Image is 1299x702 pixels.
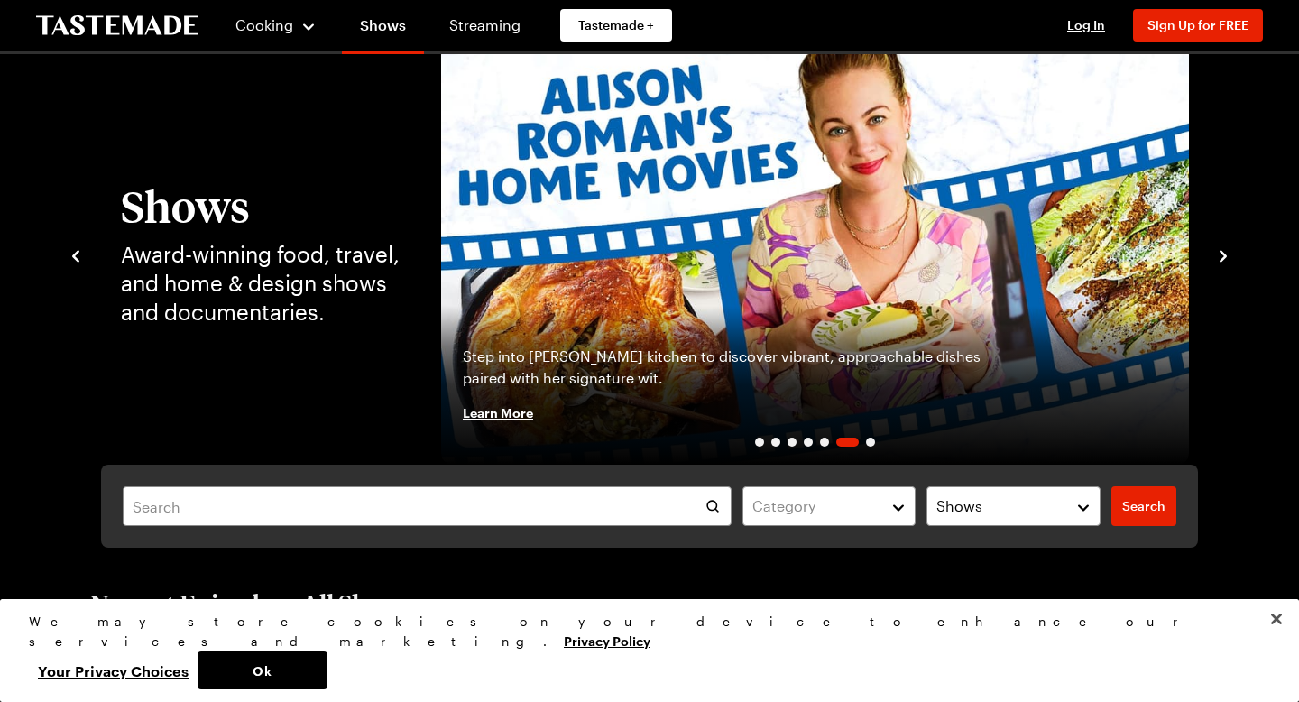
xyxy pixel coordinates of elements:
span: Sign Up for FREE [1147,17,1248,32]
input: Search [123,486,732,526]
span: Go to slide 1 [755,438,764,447]
button: Category [742,486,917,526]
div: 6 / 7 [441,44,1189,465]
div: Category [752,495,880,517]
a: To Tastemade Home Page [36,15,198,36]
span: Tastemade + [578,16,654,34]
h1: Shows [121,182,405,229]
img: Alison Roman's Home Movies [441,44,1189,465]
a: Shows [342,4,424,54]
span: Go to slide 7 [866,438,875,447]
span: Go to slide 2 [771,438,780,447]
span: Shows [936,495,982,517]
span: Go to slide 3 [788,438,797,447]
h2: Newest Episodes - All Shows [90,587,412,620]
span: Go to slide 5 [820,438,829,447]
p: Step into [PERSON_NAME] kitchen to discover vibrant, approachable dishes paired with her signatur... [463,346,1027,389]
span: Search [1122,497,1165,515]
button: Your Privacy Choices [29,651,198,689]
span: Learn More [463,403,533,421]
div: We may store cookies on your device to enhance our services and marketing. [29,612,1255,651]
div: Privacy [29,612,1255,689]
a: Tastemade + [560,9,672,42]
span: Go to slide 6 [836,438,859,447]
a: Alison Roman's Home MoviesStep into [PERSON_NAME] kitchen to discover vibrant, approachable dishe... [441,44,1189,465]
button: Sign Up for FREE [1133,9,1263,42]
span: Go to slide 4 [804,438,813,447]
span: Log In [1067,17,1105,32]
button: Close [1257,599,1296,639]
button: Log In [1050,16,1122,34]
a: filters [1111,486,1176,526]
button: Shows [926,486,1101,526]
button: navigate to previous item [67,244,85,265]
span: Cooking [235,16,293,33]
button: Ok [198,651,327,689]
p: Award-winning food, travel, and home & design shows and documentaries. [121,240,405,327]
button: navigate to next item [1214,244,1232,265]
a: More information about your privacy, opens in a new tab [564,632,650,649]
button: Cooking [235,4,317,47]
